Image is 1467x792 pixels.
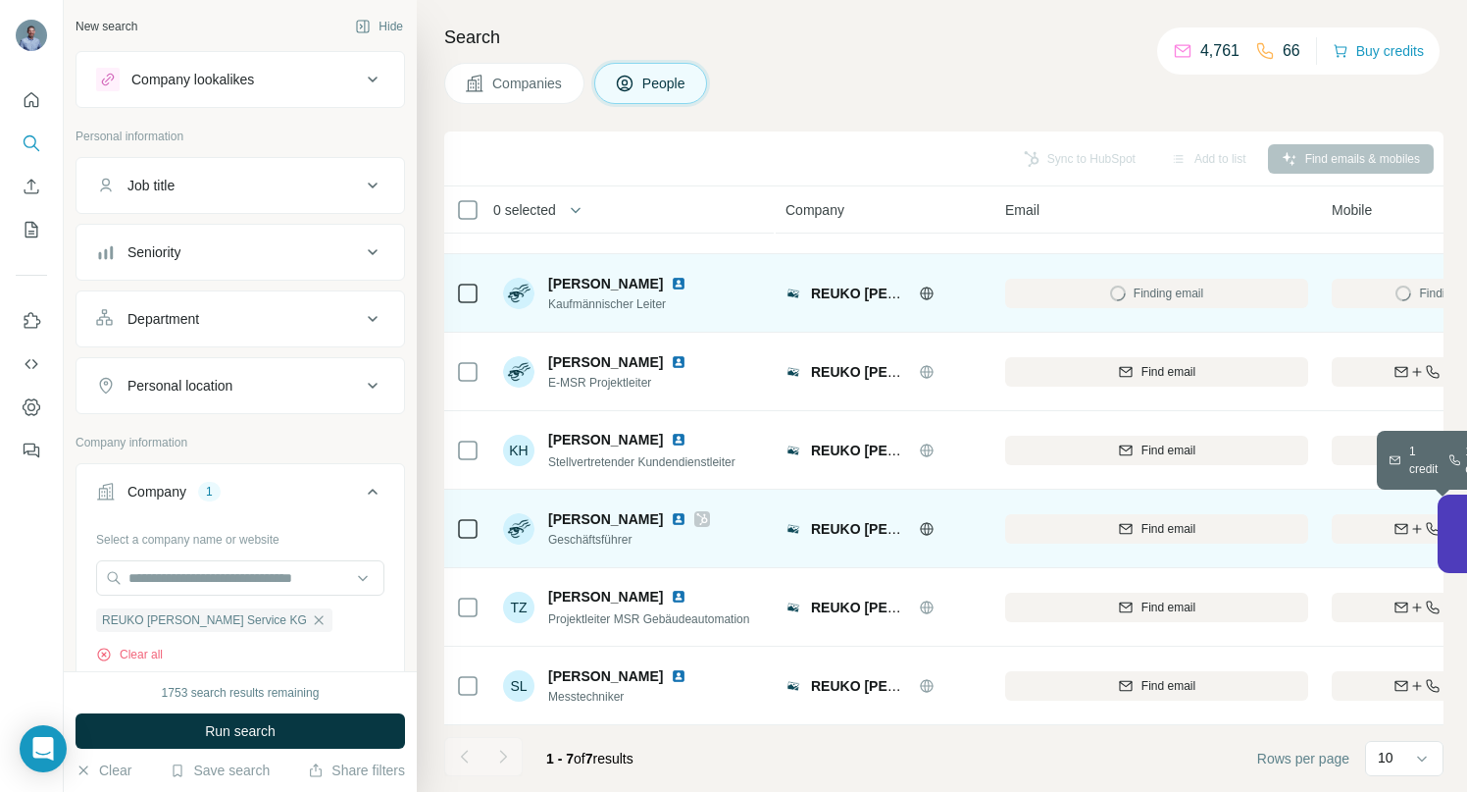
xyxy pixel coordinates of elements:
[205,721,276,741] span: Run search
[1005,671,1308,701] button: Find email
[492,74,564,93] span: Companies
[785,443,801,458] img: Logo of REUKO Klima Service KG
[548,531,710,549] span: Geschäftsführer
[1005,593,1308,622] button: Find email
[76,713,405,749] button: Run search
[16,346,47,382] button: Use Surfe API
[102,611,307,629] span: REUKO [PERSON_NAME] Service KG
[785,364,801,380] img: Logo of REUKO Klima Service KG
[16,82,47,118] button: Quick start
[503,356,534,388] img: Avatar
[16,20,47,51] img: Avatar
[1333,37,1424,65] button: Buy credits
[76,362,404,409] button: Personal location
[671,354,686,370] img: LinkedIn logo
[503,670,534,702] div: SL
[127,242,180,262] div: Seniority
[76,295,404,343] button: Department
[341,12,417,41] button: Hide
[96,523,384,549] div: Select a company name or website
[162,684,320,702] div: 1753 search results remaining
[1141,677,1195,695] span: Find email
[548,688,694,706] span: Messtechniker
[548,612,749,626] span: Projektleiter MSR Gebäudeautomation
[16,390,47,425] button: Dashboard
[811,443,1057,458] span: REUKO [PERSON_NAME] Service KG
[127,376,232,396] div: Personal location
[548,295,694,313] span: Kaufmännischer Leiter
[811,678,1057,694] span: REUKO [PERSON_NAME] Service KG
[76,434,405,451] p: Company information
[131,70,254,89] div: Company lookalikes
[170,761,270,780] button: Save search
[127,309,199,329] div: Department
[76,229,404,276] button: Seniority
[127,176,175,195] div: Job title
[76,162,404,209] button: Job title
[585,751,593,766] span: 7
[548,430,663,449] span: [PERSON_NAME]
[811,521,1057,537] span: REUKO [PERSON_NAME] Service KG
[548,352,663,372] span: [PERSON_NAME]
[1005,200,1039,220] span: Email
[546,751,633,766] span: results
[308,761,405,780] button: Share filters
[811,364,1057,380] span: REUKO [PERSON_NAME] Service KG
[785,678,801,694] img: Logo of REUKO Klima Service KG
[811,600,1057,615] span: REUKO [PERSON_NAME] Service KG
[1141,442,1195,459] span: Find email
[546,751,574,766] span: 1 - 7
[503,278,534,309] img: Avatar
[1378,748,1393,767] p: 10
[671,432,686,448] img: LinkedIn logo
[548,509,663,529] span: [PERSON_NAME]
[671,511,686,527] img: LinkedIn logo
[127,482,186,502] div: Company
[1005,436,1308,465] button: Find email
[811,286,1057,301] span: REUKO [PERSON_NAME] Service KG
[16,126,47,161] button: Search
[1200,39,1239,63] p: 4,761
[574,751,585,766] span: of
[1141,599,1195,616] span: Find email
[548,587,663,607] span: [PERSON_NAME]
[1257,749,1349,768] span: Rows per page
[1332,200,1372,220] span: Mobile
[785,200,844,220] span: Company
[444,24,1443,51] h4: Search
[785,521,801,537] img: Logo of REUKO Klima Service KG
[76,128,405,145] p: Personal information
[16,212,47,247] button: My lists
[16,169,47,204] button: Enrich CSV
[785,286,801,301] img: Logo of REUKO Klima Service KG
[493,200,556,220] span: 0 selected
[548,666,663,686] span: [PERSON_NAME]
[671,276,686,291] img: LinkedIn logo
[671,668,686,684] img: LinkedIn logo
[76,18,137,35] div: New search
[16,303,47,339] button: Use Surfe on LinkedIn
[1005,514,1308,544] button: Find email
[76,761,131,780] button: Clear
[76,56,404,103] button: Company lookalikes
[548,374,694,392] span: E-MSR Projektleiter
[503,513,534,545] img: Avatar
[548,274,663,293] span: [PERSON_NAME]
[1141,520,1195,538] span: Find email
[671,589,686,605] img: LinkedIn logo
[503,592,534,623] div: TZ
[76,468,404,523] button: Company1
[96,646,163,663] button: Clear all
[20,725,67,772] div: Open Intercom Messenger
[503,435,534,466] div: KH
[548,455,735,469] span: Stellvertretender Kundendienstleiter
[16,433,47,468] button: Feedback
[198,483,221,501] div: 1
[785,600,801,615] img: Logo of REUKO Klima Service KG
[1283,39,1300,63] p: 66
[1141,363,1195,381] span: Find email
[642,74,687,93] span: People
[1005,357,1308,387] button: Find email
